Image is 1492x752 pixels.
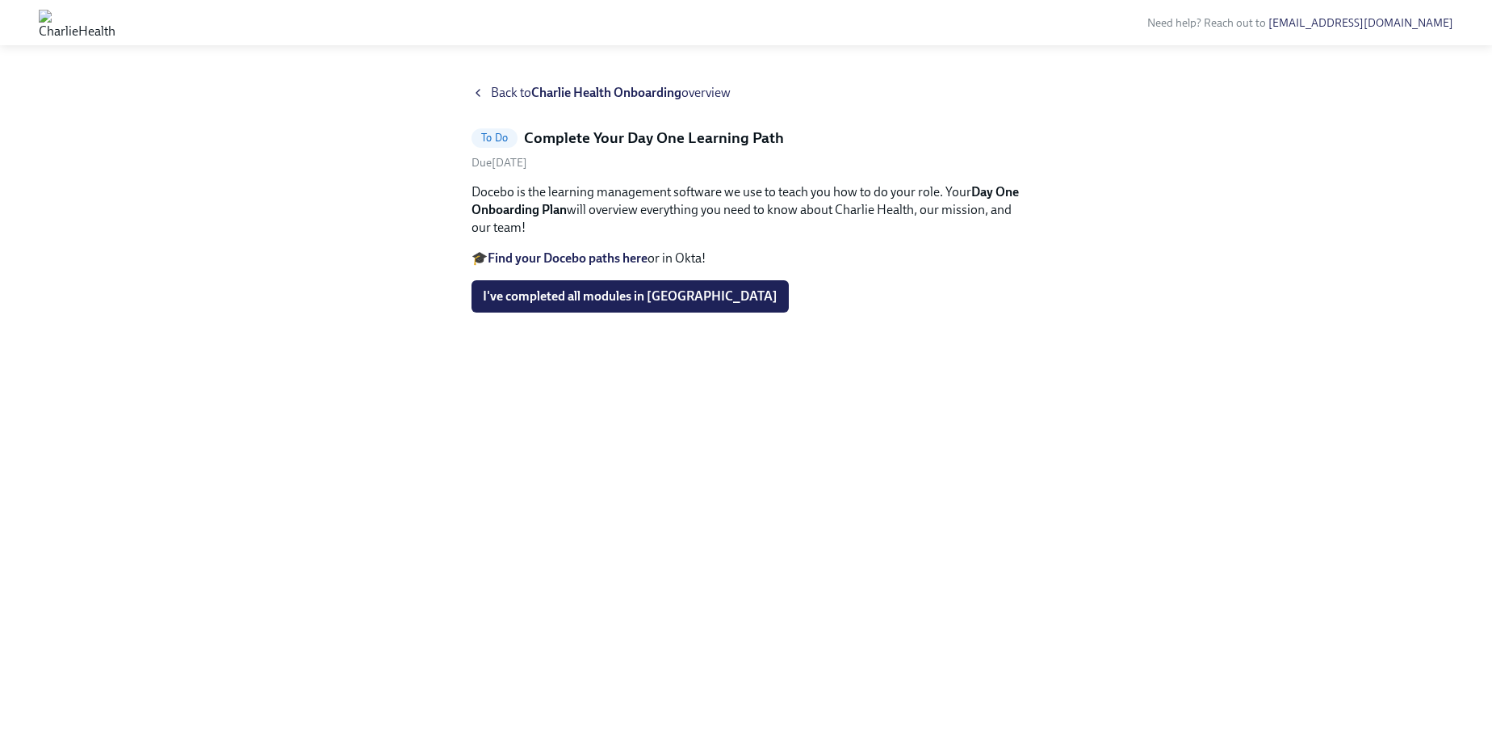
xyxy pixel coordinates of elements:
[471,184,1019,217] strong: Day One Onboarding Plan
[471,280,789,313] button: I've completed all modules in [GEOGRAPHIC_DATA]
[1147,16,1453,30] span: Need help? Reach out to
[1268,16,1453,30] a: [EMAIL_ADDRESS][DOMAIN_NAME]
[483,288,777,305] span: I've completed all modules in [GEOGRAPHIC_DATA]
[471,84,1021,102] a: Back toCharlie Health Onboardingoverview
[471,250,1021,267] p: 🎓 or in Okta!
[531,85,681,100] strong: Charlie Health Onboarding
[39,10,115,36] img: CharlieHealth
[524,128,784,149] h5: Complete Your Day One Learning Path
[471,183,1021,237] p: Docebo is the learning management software we use to teach you how to do your role. Your will ove...
[491,84,731,102] span: Back to overview
[471,156,527,170] span: Due [DATE]
[488,250,648,266] a: Find your Docebo paths here
[471,132,518,144] span: To Do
